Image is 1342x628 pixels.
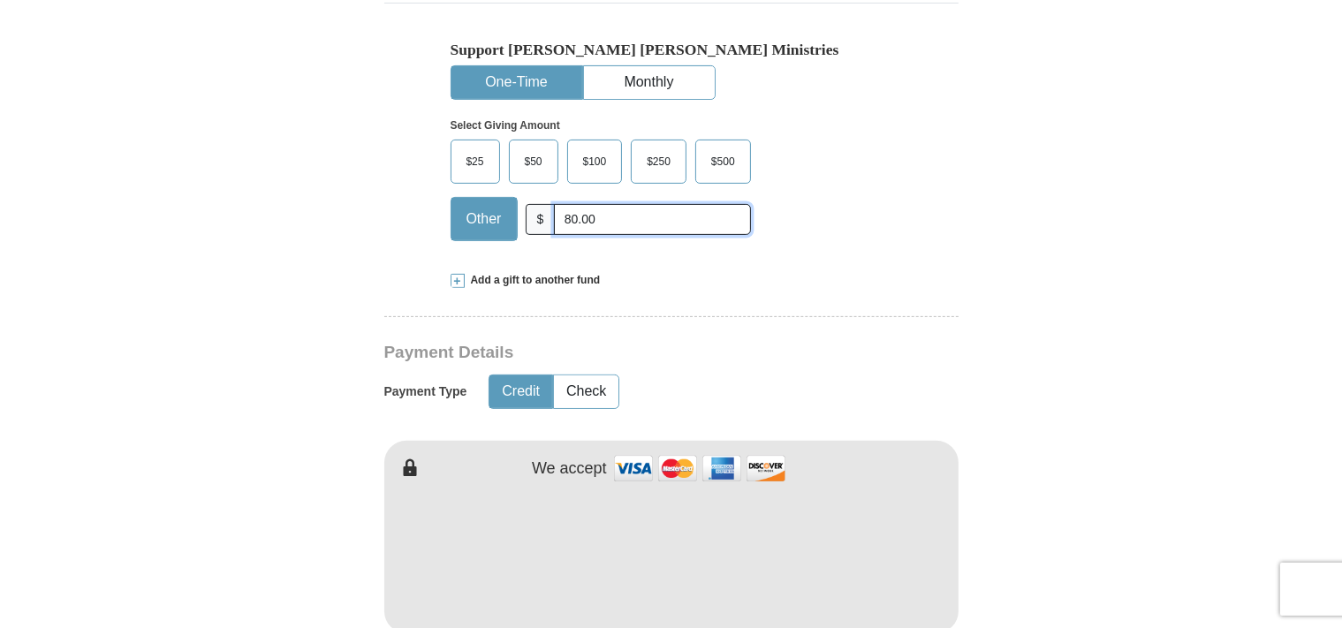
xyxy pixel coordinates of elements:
img: credit cards accepted [611,450,788,488]
span: $25 [458,148,493,175]
span: Add a gift to another fund [465,273,601,288]
button: Credit [489,375,552,408]
button: One-Time [451,66,582,99]
strong: Select Giving Amount [451,119,560,132]
h5: Support [PERSON_NAME] [PERSON_NAME] Ministries [451,41,892,59]
span: $250 [638,148,679,175]
span: $500 [702,148,744,175]
span: Other [458,206,511,232]
button: Monthly [584,66,715,99]
input: Other Amount [554,204,750,235]
span: $50 [516,148,551,175]
span: $ [526,204,556,235]
button: Check [554,375,618,408]
h4: We accept [532,459,607,479]
span: $100 [574,148,616,175]
h5: Payment Type [384,384,467,399]
h3: Payment Details [384,343,835,363]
